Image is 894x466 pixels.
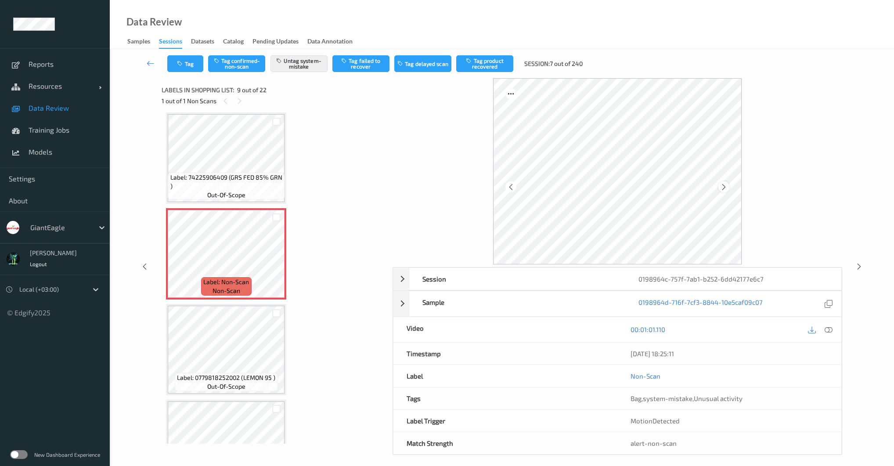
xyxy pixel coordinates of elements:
[270,55,328,72] button: Untag system-mistake
[550,59,583,68] span: 7 out of 240
[631,325,665,334] a: 00:01:01.110
[177,373,275,382] span: Label: 0779818252002 (LEMON 95 )
[223,36,252,48] a: Catalog
[393,317,617,342] div: Video
[213,286,240,295] span: non-scan
[393,343,617,365] div: Timestamp
[207,191,245,199] span: out-of-scope
[159,37,182,49] div: Sessions
[394,55,451,72] button: Tag delayed scan
[162,86,234,94] span: Labels in shopping list:
[631,394,642,402] span: Bag
[332,55,389,72] button: Tag failed to recover
[162,95,386,106] div: 1 out of 1 Non Scans
[393,267,841,290] div: Session0198964c-757f-7ab1-b252-6dd42177e6c7
[393,291,841,317] div: Sample0198964d-716f-7cf3-8844-10e5caf09c07
[126,18,182,26] div: Data Review
[307,37,353,48] div: Data Annotation
[643,394,692,402] span: system-mistake
[631,349,828,358] div: [DATE] 18:25:11
[203,278,249,286] span: Label: Non-Scan
[167,55,203,72] button: Tag
[524,59,550,68] span: Session:
[237,86,267,94] span: 9 out of 22
[252,36,307,48] a: Pending Updates
[409,268,625,290] div: Session
[409,291,625,316] div: Sample
[223,37,244,48] div: Catalog
[307,36,361,48] a: Data Annotation
[631,439,828,448] div: alert-non-scan
[638,298,763,310] a: 0198964d-716f-7cf3-8844-10e5caf09c07
[127,36,159,48] a: Samples
[159,36,191,49] a: Sessions
[694,394,743,402] span: Unusual activity
[631,394,743,402] span: , ,
[170,173,283,191] span: Label: 74225906409 (GRS FED 85% GRN )
[252,37,299,48] div: Pending Updates
[127,37,150,48] div: Samples
[456,55,513,72] button: Tag product recovered
[393,387,617,409] div: Tags
[393,365,617,387] div: Label
[207,382,245,391] span: out-of-scope
[191,37,214,48] div: Datasets
[393,410,617,432] div: Label Trigger
[208,55,265,72] button: Tag confirmed-non-scan
[617,410,841,432] div: MotionDetected
[191,36,223,48] a: Datasets
[625,268,841,290] div: 0198964c-757f-7ab1-b252-6dd42177e6c7
[393,432,617,454] div: Match Strength
[631,372,660,380] a: Non-Scan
